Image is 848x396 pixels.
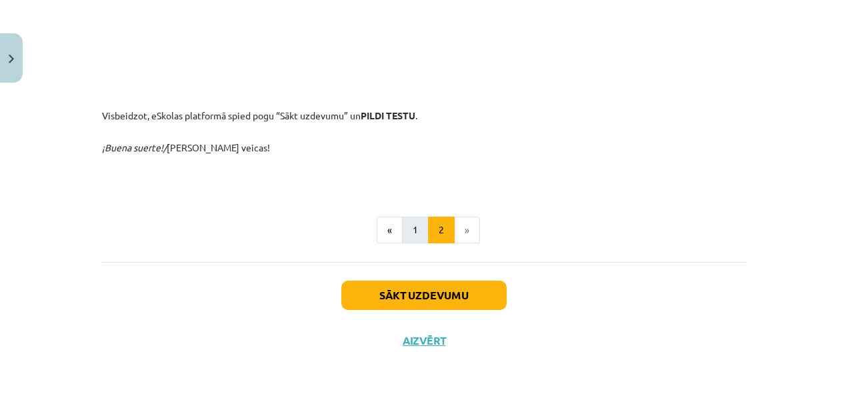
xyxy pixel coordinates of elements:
p: [PERSON_NAME] veicas! [102,131,746,155]
button: 1 [402,217,429,243]
button: Aizvērt [399,334,449,347]
button: 2 [428,217,455,243]
p: Visbeidzot, eSkolas platformā spied pogu “Sākt uzdevumu” un . [102,109,746,123]
img: icon-close-lesson-0947bae3869378f0d4975bcd49f059093ad1ed9edebbc8119c70593378902aed.svg [9,55,14,63]
button: « [377,217,403,243]
em: ¡Buena suerte!/ [102,141,167,153]
button: Sākt uzdevumu [341,281,507,310]
nav: Page navigation example [102,217,746,243]
strong: PILDI TESTU [361,109,415,121]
